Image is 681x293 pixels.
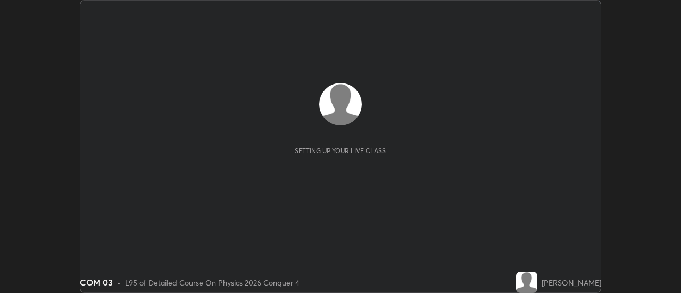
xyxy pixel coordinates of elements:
[542,277,601,288] div: [PERSON_NAME]
[295,147,386,155] div: Setting up your live class
[319,83,362,125] img: default.png
[516,272,537,293] img: default.png
[125,277,300,288] div: L95 of Detailed Course On Physics 2026 Conquer 4
[80,276,113,289] div: COM 03
[117,277,121,288] div: •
